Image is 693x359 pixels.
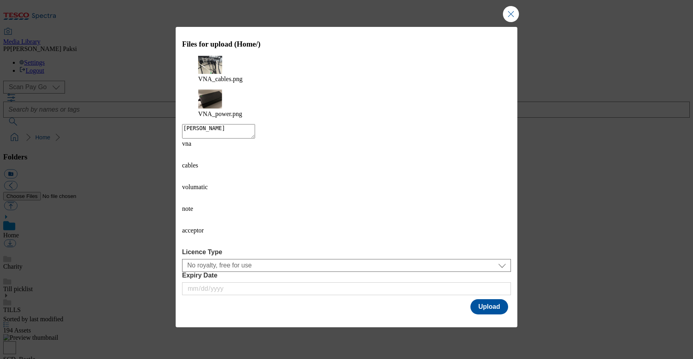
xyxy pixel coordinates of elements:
figcaption: VNA_power.png [198,110,495,118]
button: Close Modal [503,6,519,22]
h3: Files for upload (Home/) [182,40,511,49]
label: Expiry Date [182,272,511,279]
div: Modal [176,27,517,328]
span: acceptor [182,227,204,234]
span: cables [182,162,198,169]
span: volumatic [182,184,208,190]
figcaption: VNA_cables.png [198,75,495,83]
img: preview [198,89,222,109]
span: vna [182,140,191,147]
button: Upload [470,299,508,314]
span: note [182,205,193,212]
img: preview [198,56,222,74]
label: Licence Type [182,249,511,256]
